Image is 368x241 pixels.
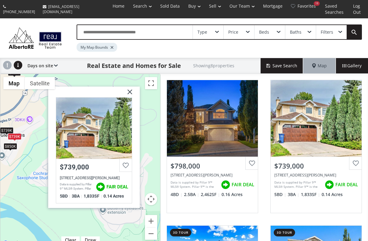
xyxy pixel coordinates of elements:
div: Data is supplied by Pillar 9™ MLS® System. Pillar 9™ is the owner of the copyright in its MLS® Sy... [60,182,93,191]
h1: Real Estate and Homes for Sale [87,61,181,70]
span: 0.14 Acres [322,191,343,198]
img: x.svg [120,87,135,102]
div: $739,000 [60,163,128,171]
div: $739K [8,133,21,140]
button: Zoom out [145,228,157,240]
img: rating icon [219,179,232,191]
span: 5 BD [274,191,286,198]
button: Show satellite imagery [25,77,55,89]
button: Zoom in [145,215,157,227]
div: 83 Gleneagles Close, Cochrane, AB T4C 1N7 [56,98,132,159]
span: 0.14 Acres [103,194,124,198]
span: [EMAIL_ADDRESS][DOMAIN_NAME] [43,4,79,14]
div: Filters [321,30,333,34]
span: Map [312,63,327,69]
span: Gallery [342,63,362,69]
span: 4 BD [171,191,182,198]
div: 18 [314,1,320,6]
div: 28 Gleneagles View, Cochrane, AB T4C 1N9 [171,172,254,178]
span: 3 BA [72,194,82,198]
img: rating icon [323,179,335,191]
span: 5 BD [60,194,70,198]
img: rating icon [94,181,106,193]
div: 83 Gleneagles Close, Cochrane, AB T4C 1N7 [274,172,358,178]
span: FAIR DEAL [232,181,254,188]
button: Save Search [261,58,303,73]
a: $739,000[STREET_ADDRESS][PERSON_NAME]Data is supplied by Pillar 9™ MLS® System. Pillar 9™ is the ... [264,74,368,219]
button: Map camera controls [145,193,157,205]
div: $798,000 [171,161,254,171]
div: My Map Bounds [77,43,117,52]
div: $739,000 [274,161,358,171]
div: Beds [259,30,269,34]
span: 2.5 BA [184,191,199,198]
img: Logo [6,26,64,50]
span: 3 BA [288,191,299,198]
div: Price [228,30,238,34]
div: Type [197,30,207,34]
div: 83 Gleneagles Close, Cochrane, AB T4C 1N7 [60,176,128,180]
div: Gallery [336,58,368,73]
a: $739,000[STREET_ADDRESS][PERSON_NAME]Data is supplied by Pillar 9™ MLS® System. Pillar 9™ is the ... [56,97,132,203]
span: 0.16 Acres [222,191,243,198]
span: 1,833 SF [84,194,102,198]
div: Map [303,58,336,73]
a: $798,000[STREET_ADDRESS][PERSON_NAME]Data is supplied by Pillar 9™ MLS® System. Pillar 9™ is the ... [161,74,264,219]
div: $5.5M [8,69,21,76]
div: Baths [290,30,301,34]
span: 1,833 SF [301,191,320,198]
span: [PHONE_NUMBER] [3,9,35,14]
div: Days on site [24,58,58,73]
button: Toggle fullscreen view [145,77,157,89]
a: [EMAIL_ADDRESS][DOMAIN_NAME] [40,1,107,17]
div: $850K [4,143,17,149]
h2: Showing 8 properties [193,63,234,68]
span: FAIR DEAL [335,181,358,188]
span: FAIR DEAL [106,184,128,190]
button: Show street map [3,77,25,89]
div: Data is supplied by Pillar 9™ MLS® System. Pillar 9™ is the owner of the copyright in its MLS® Sy... [274,180,322,189]
span: 2,462 SF [201,191,220,198]
div: Data is supplied by Pillar 9™ MLS® System. Pillar 9™ is the owner of the copyright in its MLS® Sy... [171,180,218,189]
